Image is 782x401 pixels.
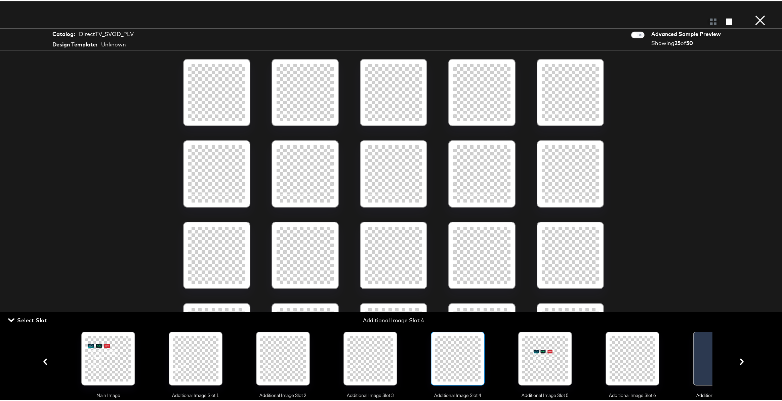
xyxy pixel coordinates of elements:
span: Additional Image Slot 7 [686,391,753,397]
div: Additional Image Slot 4 [266,315,521,323]
strong: 25 [674,38,681,45]
strong: Design Template: [52,39,97,47]
button: Select Slot [7,314,50,324]
div: Advanced Sample Preview [651,29,723,37]
span: Additional Image Slot 4 [424,391,491,397]
div: Showing of [651,38,723,46]
span: Additional Image Slot 6 [599,391,666,397]
strong: 50 [686,38,693,45]
span: Additional Image Slot 1 [162,391,229,397]
div: Unknown [101,39,126,47]
strong: Catalog: [52,29,75,37]
div: DirectTV_SVOD_PLV [79,29,134,37]
span: Main Image [75,391,142,397]
span: Additional Image Slot 5 [511,391,579,397]
span: Select Slot [9,314,47,324]
span: Additional Image Slot 2 [249,391,317,397]
span: Additional Image Slot 3 [337,391,404,397]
